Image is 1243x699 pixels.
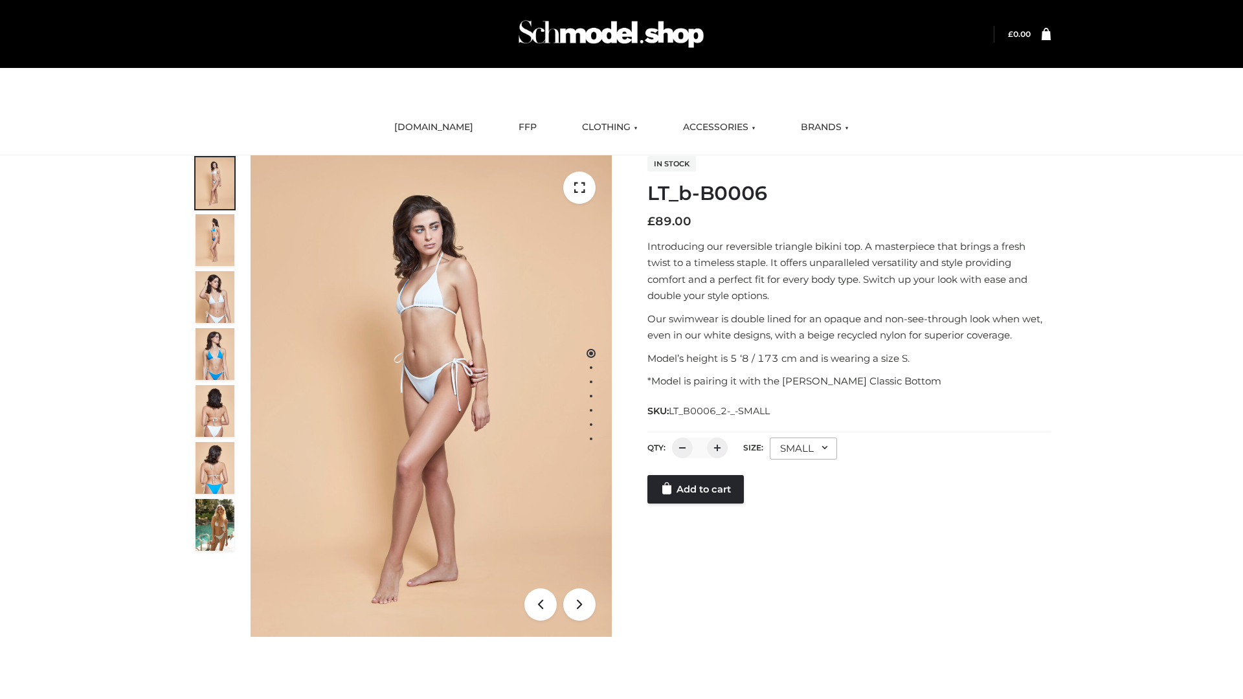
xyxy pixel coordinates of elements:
label: QTY: [647,443,666,452]
img: ArielClassicBikiniTop_CloudNine_AzureSky_OW114ECO_7-scaled.jpg [196,385,234,437]
p: Our swimwear is double lined for an opaque and non-see-through look when wet, even in our white d... [647,311,1051,344]
bdi: 89.00 [647,214,691,228]
span: SKU: [647,403,771,419]
a: [DOMAIN_NAME] [385,113,483,142]
a: £0.00 [1008,29,1031,39]
img: Arieltop_CloudNine_AzureSky2.jpg [196,499,234,551]
span: £ [1008,29,1013,39]
img: Schmodel Admin 964 [514,8,708,60]
span: In stock [647,156,696,172]
p: Introducing our reversible triangle bikini top. A masterpiece that brings a fresh twist to a time... [647,238,1051,304]
label: Size: [743,443,763,452]
p: *Model is pairing it with the [PERSON_NAME] Classic Bottom [647,373,1051,390]
img: ArielClassicBikiniTop_CloudNine_AzureSky_OW114ECO_2-scaled.jpg [196,214,234,266]
a: Add to cart [647,475,744,504]
div: SMALL [770,438,837,460]
img: ArielClassicBikiniTop_CloudNine_AzureSky_OW114ECO_3-scaled.jpg [196,271,234,323]
span: £ [647,214,655,228]
img: ArielClassicBikiniTop_CloudNine_AzureSky_OW114ECO_4-scaled.jpg [196,328,234,380]
a: FFP [509,113,546,142]
bdi: 0.00 [1008,29,1031,39]
p: Model’s height is 5 ‘8 / 173 cm and is wearing a size S. [647,350,1051,367]
img: ArielClassicBikiniTop_CloudNine_AzureSky_OW114ECO_1 [251,155,612,637]
h1: LT_b-B0006 [647,182,1051,205]
a: CLOTHING [572,113,647,142]
a: ACCESSORIES [673,113,765,142]
img: ArielClassicBikiniTop_CloudNine_AzureSky_OW114ECO_1-scaled.jpg [196,157,234,209]
img: ArielClassicBikiniTop_CloudNine_AzureSky_OW114ECO_8-scaled.jpg [196,442,234,494]
a: BRANDS [791,113,858,142]
span: LT_B0006_2-_-SMALL [669,405,770,417]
